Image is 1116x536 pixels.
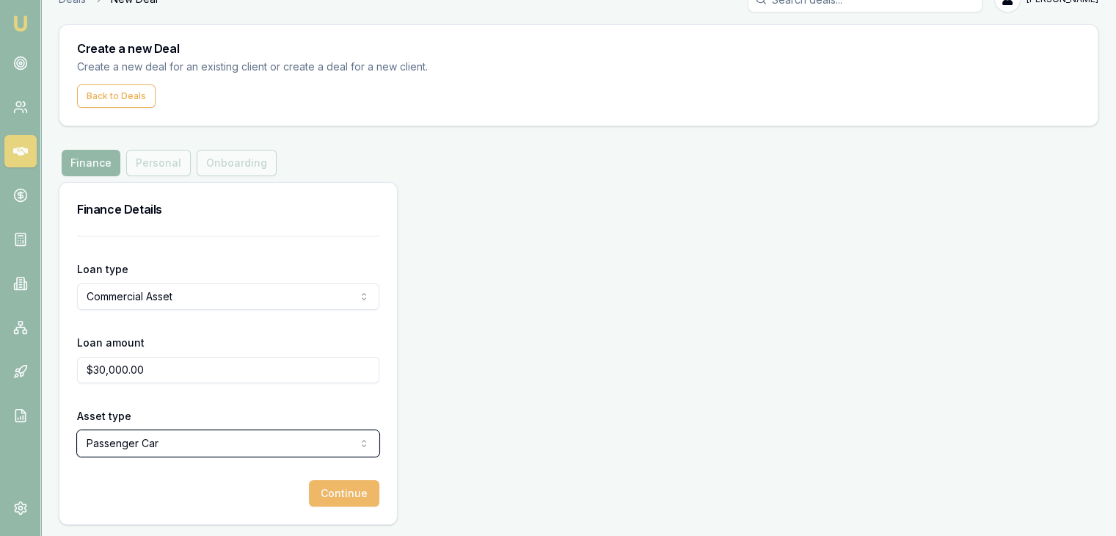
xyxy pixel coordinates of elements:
[309,480,379,507] button: Continue
[12,15,29,32] img: emu-icon-u.png
[77,263,128,275] label: Loan type
[77,84,156,108] button: Back to Deals
[77,43,1080,54] h3: Create a new Deal
[77,200,379,218] h3: Finance Details
[77,357,379,383] input: $
[62,150,120,176] button: Finance
[77,59,453,76] p: Create a new deal for an existing client or create a deal for a new client.
[77,336,145,349] label: Loan amount
[77,410,131,422] label: Asset type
